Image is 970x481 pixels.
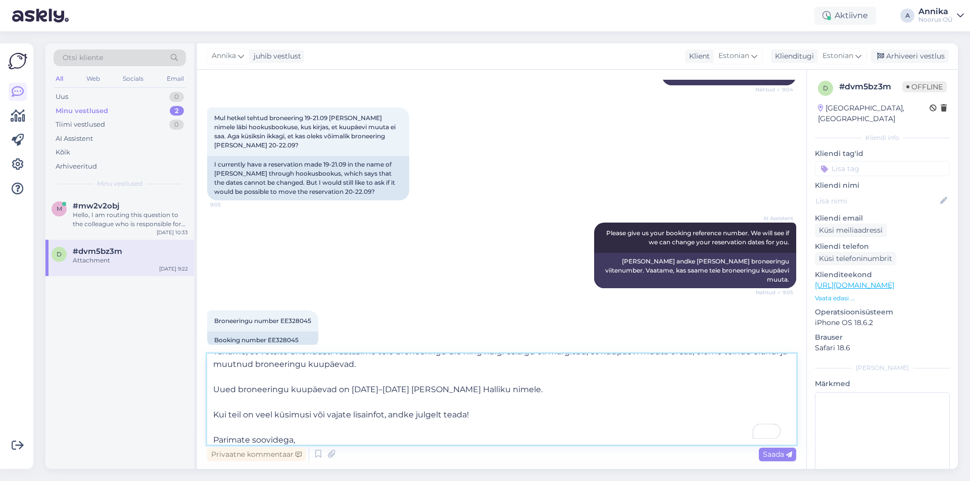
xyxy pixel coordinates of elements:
div: 0 [169,120,184,130]
span: Estonian [718,50,749,62]
div: AI Assistent [56,134,93,144]
div: Minu vestlused [56,106,108,116]
div: Socials [121,72,145,85]
div: juhib vestlust [250,51,301,62]
div: A [900,9,914,23]
p: Brauser [815,332,950,343]
p: Kliendi email [815,213,950,224]
div: [PERSON_NAME] andke [PERSON_NAME] broneeringu viitenumber. Vaatame, kas saame teie broneeringu ku... [594,253,796,288]
span: d [823,84,828,92]
a: [URL][DOMAIN_NAME] [815,281,894,290]
img: Askly Logo [8,51,27,71]
span: Nähtud ✓ 9:05 [755,289,793,296]
textarea: To enrich screen reader interactions, please activate Accessibility in Grammarly extension settings [207,354,796,445]
p: Vaata edasi ... [815,294,950,303]
span: Estonian [822,50,853,62]
div: Web [84,72,102,85]
div: Kliendi info [815,133,950,142]
div: Hello, I am routing this question to the colleague who is responsible for this topic. The reply m... [73,210,188,229]
input: Lisa nimi [815,195,938,206]
span: Please give us your booking reference number. We will see if we can change your reservation dates... [606,229,791,246]
div: # dvm5bz3m [839,81,902,93]
span: Saada [763,450,792,459]
p: Kliendi tag'id [815,148,950,159]
div: Email [165,72,186,85]
p: iPhone OS 18.6.2 [815,317,950,328]
span: Mul hetkel tehtud broneering 19-21.09 [PERSON_NAME] nimele läbi hookusbookuse, kus kirjas, et kuu... [214,114,397,149]
div: I currently have a reservation made 19-21.09 in the name of [PERSON_NAME] through hookusbookus, w... [207,156,409,200]
span: 9:05 [210,201,248,208]
p: Kliendi nimi [815,180,950,191]
p: Safari 18.6 [815,343,950,353]
div: Küsi meiliaadressi [815,224,887,237]
p: Kliendi telefon [815,241,950,252]
div: [GEOGRAPHIC_DATA], [GEOGRAPHIC_DATA] [818,103,930,124]
p: Operatsioonisüsteem [815,307,950,317]
p: Klienditeekond [815,270,950,280]
div: 0 [169,92,184,102]
div: Arhiveeri vestlus [871,49,949,63]
div: Klienditugi [771,51,814,62]
span: Otsi kliente [63,52,103,63]
div: Uus [56,92,68,102]
span: d [57,250,62,258]
div: Aktiivne [814,7,876,25]
div: Annika [918,8,953,16]
span: #dvm5bz3m [73,247,122,256]
div: Attachment [73,256,188,265]
span: Broneeringu number EE328045 [214,317,311,325]
span: AI Assistent [755,215,793,222]
div: Booking number EE328045 [207,332,318,349]
span: Offline [902,81,947,92]
span: Annika [212,50,236,62]
span: #mw2v2obj [73,201,119,210]
div: Arhiveeritud [56,162,97,172]
div: Kõik [56,147,70,157]
div: Klient [685,51,710,62]
div: Privaatne kommentaar [207,448,306,461]
p: Märkmed [815,379,950,389]
div: [PERSON_NAME] [815,363,950,372]
a: AnnikaNoorus OÜ [918,8,964,24]
div: 2 [170,106,184,116]
span: m [57,205,62,212]
input: Lisa tag [815,161,950,176]
span: Minu vestlused [97,179,142,188]
div: Tiimi vestlused [56,120,105,130]
span: Nähtud ✓ 9:04 [755,86,793,93]
div: Noorus OÜ [918,16,953,24]
div: All [54,72,65,85]
div: [DATE] 9:22 [159,265,188,273]
div: [DATE] 10:33 [157,229,188,236]
div: Küsi telefoninumbrit [815,252,896,265]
